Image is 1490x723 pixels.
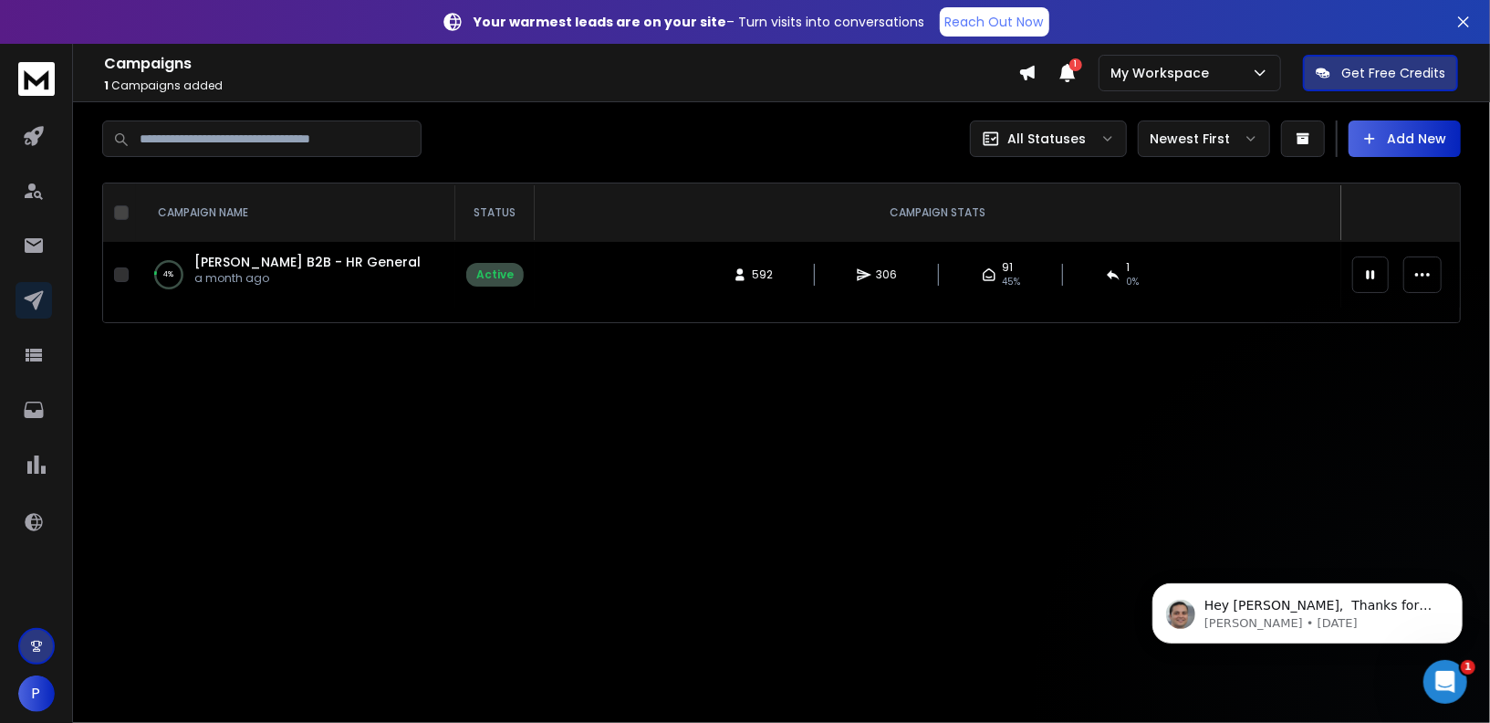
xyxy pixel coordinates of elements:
span: 1 [104,78,109,93]
strong: Your warmest leads are on your site [474,13,727,31]
p: 4 % [164,266,174,284]
button: Get Free Credits [1303,55,1458,91]
td: 4%[PERSON_NAME] B2B - HR Generala month ago [136,242,455,308]
p: My Workspace [1110,64,1216,82]
a: [PERSON_NAME] B2B - HR General [194,253,421,271]
span: 45 % [1002,275,1020,289]
p: – Turn visits into conversations [474,13,925,31]
th: CAMPAIGN NAME [136,183,455,242]
p: All Statuses [1007,130,1086,148]
span: 1 [1126,260,1130,275]
div: Active [476,267,514,282]
a: Reach Out Now [940,7,1049,37]
p: Get Free Credits [1341,64,1445,82]
button: Newest First [1138,120,1270,157]
button: Add New [1349,120,1461,157]
h1: Campaigns [104,53,1018,75]
span: 306 [877,267,898,282]
span: 1 [1069,58,1082,71]
button: P [18,676,55,712]
iframe: Intercom notifications message [1125,545,1490,674]
th: CAMPAIGN STATS [535,183,1341,242]
img: logo [18,62,55,96]
span: 0 % [1126,275,1139,289]
iframe: Intercom live chat [1423,660,1467,704]
th: STATUS [455,183,535,242]
p: a month ago [194,271,421,286]
p: Reach Out Now [945,13,1044,31]
span: 91 [1002,260,1013,275]
span: 592 [753,267,774,282]
span: 1 [1461,660,1475,675]
p: Campaigns added [104,79,1018,93]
